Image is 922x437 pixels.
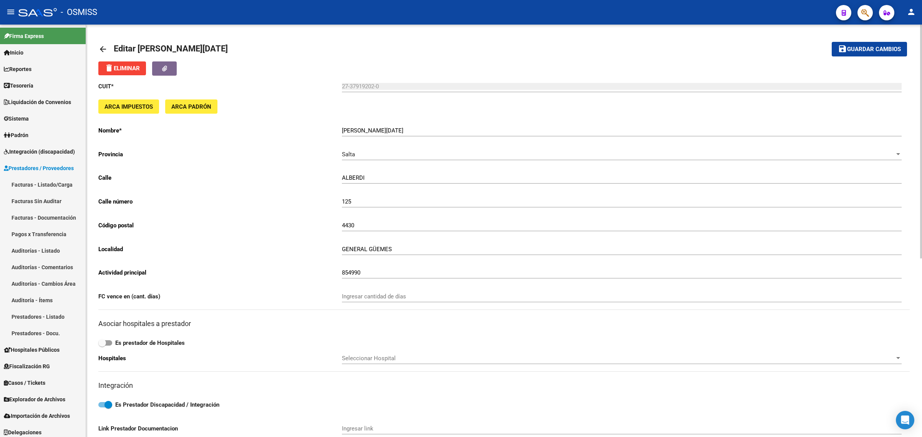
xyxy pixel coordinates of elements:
[98,99,159,114] button: ARCA Impuestos
[4,48,23,57] span: Inicio
[104,103,153,110] span: ARCA Impuestos
[896,411,914,429] div: Open Intercom Messenger
[98,354,342,363] p: Hospitales
[342,151,355,158] span: Salta
[98,126,342,135] p: Nombre
[4,164,74,172] span: Prestadores / Proveedores
[4,81,33,90] span: Tesorería
[6,7,15,17] mat-icon: menu
[98,245,342,253] p: Localidad
[4,395,65,404] span: Explorador de Archivos
[4,32,44,40] span: Firma Express
[98,268,342,277] p: Actividad principal
[98,292,342,301] p: FC vence en (cant. días)
[98,45,108,54] mat-icon: arrow_back
[907,7,916,17] mat-icon: person
[4,428,41,437] span: Delegaciones
[165,99,217,114] button: ARCA Padrón
[4,412,70,420] span: Importación de Archivos
[104,65,140,72] span: Eliminar
[342,355,895,362] span: Seleccionar Hospital
[104,63,114,73] mat-icon: delete
[98,150,342,159] p: Provincia
[61,4,97,21] span: - OSMISS
[838,44,847,53] mat-icon: save
[4,362,50,371] span: Fiscalización RG
[98,318,910,329] h3: Asociar hospitales a prestador
[98,424,342,433] p: Link Prestador Documentacion
[4,98,71,106] span: Liquidación de Convenios
[114,44,228,53] span: Editar [PERSON_NAME][DATE]
[4,379,45,387] span: Casos / Tickets
[98,221,342,230] p: Código postal
[171,103,211,110] span: ARCA Padrón
[4,114,29,123] span: Sistema
[4,147,75,156] span: Integración (discapacidad)
[98,61,146,75] button: Eliminar
[4,346,60,354] span: Hospitales Públicos
[98,380,910,391] h3: Integración
[115,401,219,408] strong: Es Prestador Discapacidad / Integración
[98,197,342,206] p: Calle número
[847,46,901,53] span: Guardar cambios
[98,82,342,91] p: CUIT
[4,65,32,73] span: Reportes
[98,174,342,182] p: Calle
[832,42,907,56] button: Guardar cambios
[4,131,28,139] span: Padrón
[115,339,185,346] strong: Es prestador de Hospitales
